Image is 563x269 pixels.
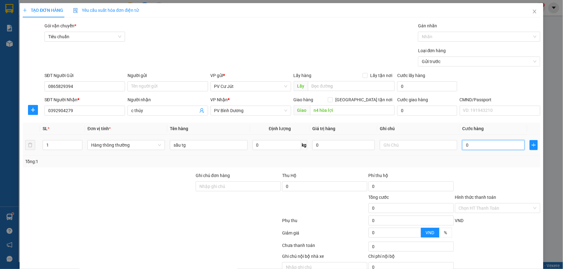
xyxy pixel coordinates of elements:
[28,105,38,115] button: plus
[418,48,446,53] label: Loại đơn hàng
[368,72,395,79] span: Lấy tận nơi
[43,126,48,131] span: SL
[44,23,76,28] span: Gói vận chuyển
[282,253,367,262] div: Ghi chú nội bộ nhà xe
[397,81,457,91] input: Cước lấy hàng
[462,126,484,131] span: Cước hàng
[294,105,310,115] span: Giao
[333,96,395,103] span: [GEOGRAPHIC_DATA] tận nơi
[21,37,72,42] strong: BIÊN NHẬN GỬI HÀNG HOÁ
[426,230,435,235] span: VND
[444,230,447,235] span: %
[397,73,425,78] label: Cước lấy hàng
[418,23,437,28] label: Gán nhãn
[301,140,307,150] span: kg
[25,140,35,150] button: delete
[59,28,88,33] span: 15:16:25 [DATE]
[369,195,389,200] span: Tổng cước
[294,73,312,78] span: Lấy hàng
[308,81,395,91] input: Dọc đường
[422,57,536,66] span: Gửi trước
[281,242,368,253] div: Chưa thanh toán
[170,140,247,150] input: VD: Bàn, Ghế
[526,3,543,21] button: Close
[170,126,188,131] span: Tên hàng
[312,126,335,131] span: Giá trị hàng
[128,96,208,103] div: Người nhận
[455,195,496,200] label: Hình thức thanh toán
[48,43,58,52] span: Nơi nhận:
[380,140,457,150] input: Ghi Chú
[73,8,139,13] span: Yêu cầu xuất hóa đơn điện tử
[269,126,291,131] span: Định lượng
[211,72,291,79] div: VP gửi
[87,126,111,131] span: Đơn vị tính
[63,23,88,28] span: CJ08250180
[21,43,35,47] span: PV Cư Jút
[294,97,314,102] span: Giao hàng
[16,10,50,33] strong: CÔNG TY TNHH [GEOGRAPHIC_DATA] 214 QL13 - P.26 - Q.BÌNH THẠNH - TP HCM 1900888606
[532,9,537,14] span: close
[23,8,63,13] span: TẠO ĐƠN HÀNG
[312,140,375,150] input: 0
[530,143,537,148] span: plus
[281,217,368,228] div: Phụ thu
[281,230,368,240] div: Giảm giá
[530,140,538,150] button: plus
[294,81,308,91] span: Lấy
[377,123,460,135] th: Ghi chú
[73,8,78,13] img: icon
[214,82,287,91] span: PV Cư Jút
[91,140,161,150] span: Hàng thông thường
[211,97,228,102] span: VP Nhận
[196,173,230,178] label: Ghi chú đơn hàng
[6,43,13,52] span: Nơi gửi:
[397,106,457,116] input: Cước giao hàng
[44,72,125,79] div: SĐT Người Gửi
[128,72,208,79] div: Người gửi
[460,96,540,103] div: CMND/Passport
[310,105,395,115] input: Dọc đường
[6,14,14,30] img: logo
[455,218,464,223] span: VND
[23,8,27,12] span: plus
[196,181,281,191] input: Ghi chú đơn hàng
[25,158,217,165] div: Tổng: 1
[44,96,125,103] div: SĐT Người Nhận
[397,97,428,102] label: Cước giao hàng
[282,173,296,178] span: Thu Hộ
[28,107,38,112] span: plus
[369,253,454,262] div: Chi phí nội bộ
[199,108,204,113] span: user-add
[214,106,287,115] span: PV Bình Dương
[369,172,454,181] div: Phí thu hộ
[48,32,121,41] span: Tiêu chuẩn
